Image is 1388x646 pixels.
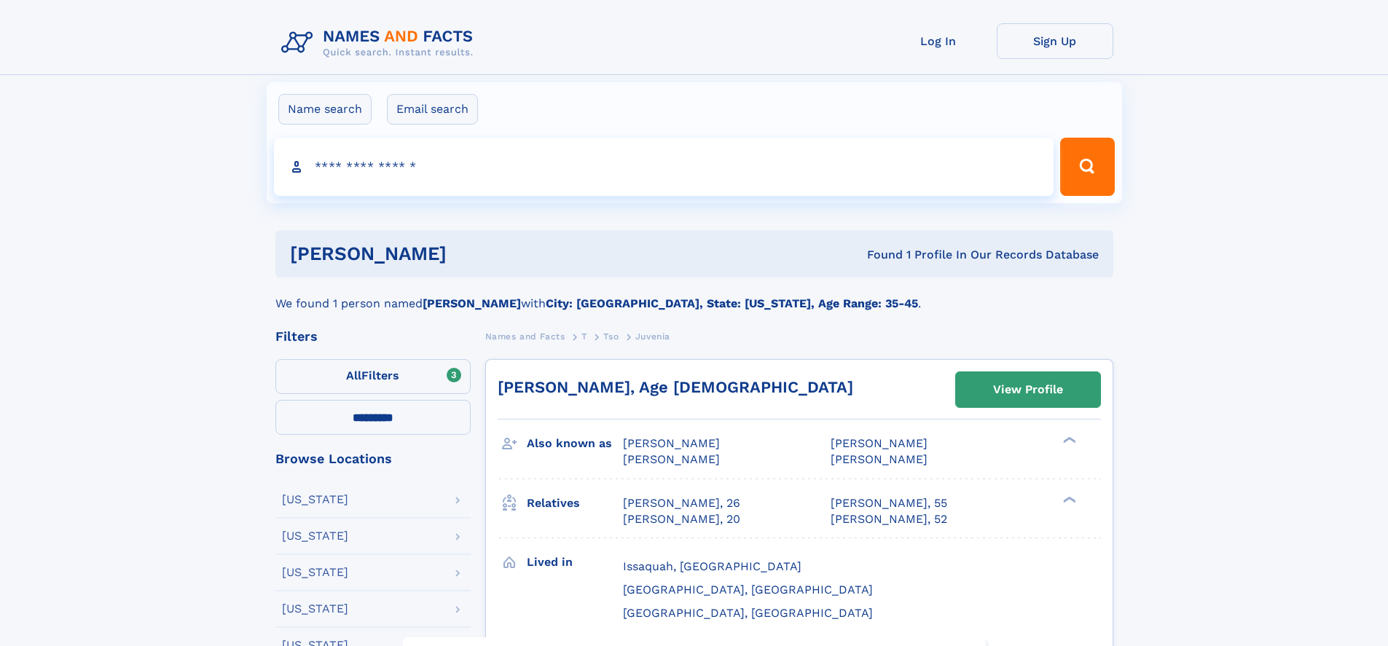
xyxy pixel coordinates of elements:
[603,331,619,342] span: Tso
[1059,495,1077,504] div: ❯
[423,296,521,310] b: [PERSON_NAME]
[831,436,928,450] span: [PERSON_NAME]
[527,550,623,575] h3: Lived in
[623,495,740,511] a: [PERSON_NAME], 26
[274,138,1054,196] input: search input
[527,431,623,456] h3: Also known as
[275,277,1113,312] div: We found 1 person named with .
[623,606,873,620] span: [GEOGRAPHIC_DATA], [GEOGRAPHIC_DATA]
[956,372,1100,407] a: View Profile
[275,23,485,63] img: Logo Names and Facts
[1060,138,1114,196] button: Search Button
[527,491,623,516] h3: Relatives
[993,373,1063,406] div: View Profile
[603,327,619,345] a: Tso
[282,603,348,615] div: [US_STATE]
[880,23,997,59] a: Log In
[656,247,1099,263] div: Found 1 Profile In Our Records Database
[831,511,947,527] a: [PERSON_NAME], 52
[485,327,565,345] a: Names and Facts
[346,369,361,382] span: All
[997,23,1113,59] a: Sign Up
[282,530,348,542] div: [US_STATE]
[275,359,471,394] label: Filters
[387,94,478,125] label: Email search
[623,511,740,527] a: [PERSON_NAME], 20
[282,567,348,578] div: [US_STATE]
[290,245,657,263] h1: [PERSON_NAME]
[278,94,372,125] label: Name search
[275,452,471,465] div: Browse Locations
[831,495,947,511] a: [PERSON_NAME], 55
[581,327,587,345] a: T
[623,583,873,596] span: [GEOGRAPHIC_DATA], [GEOGRAPHIC_DATA]
[275,330,471,343] div: Filters
[546,296,918,310] b: City: [GEOGRAPHIC_DATA], State: [US_STATE], Age Range: 35-45
[1059,436,1077,445] div: ❯
[623,436,720,450] span: [PERSON_NAME]
[635,331,670,342] span: Juvenia
[831,452,928,466] span: [PERSON_NAME]
[623,452,720,466] span: [PERSON_NAME]
[282,494,348,505] div: [US_STATE]
[581,331,587,342] span: T
[623,559,801,573] span: Issaquah, [GEOGRAPHIC_DATA]
[498,378,853,396] a: [PERSON_NAME], Age [DEMOGRAPHIC_DATA]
